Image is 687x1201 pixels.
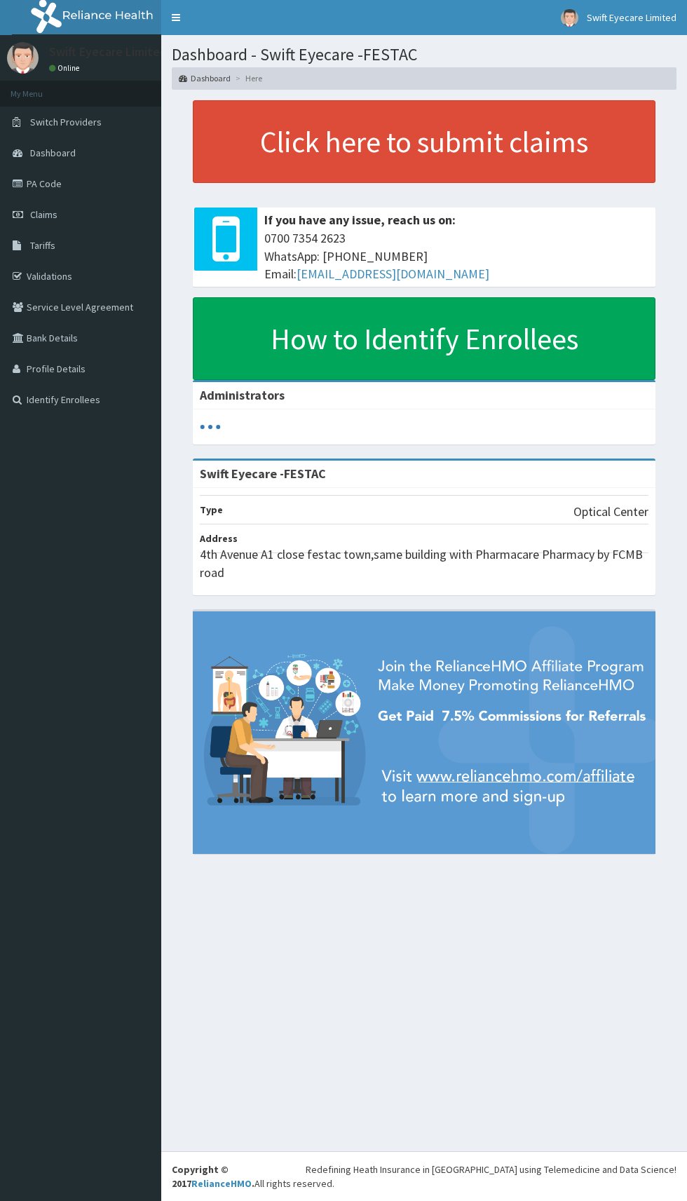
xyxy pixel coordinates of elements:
[30,147,76,159] span: Dashboard
[30,208,57,221] span: Claims
[264,212,456,228] b: If you have any issue, reach us on:
[30,239,55,252] span: Tariffs
[200,532,238,545] b: Address
[49,63,83,73] a: Online
[200,387,285,403] b: Administrators
[193,297,655,380] a: How to Identify Enrollees
[264,229,648,283] span: 0700 7354 2623 WhatsApp: [PHONE_NUMBER] Email:
[306,1162,676,1176] div: Redefining Heath Insurance in [GEOGRAPHIC_DATA] using Telemedicine and Data Science!
[179,72,231,84] a: Dashboard
[232,72,262,84] li: Here
[30,116,102,128] span: Switch Providers
[587,11,676,24] span: Swift Eyecare Limited
[193,611,655,853] img: provider-team-banner.png
[7,42,39,74] img: User Image
[200,503,223,516] b: Type
[191,1177,252,1190] a: RelianceHMO
[200,416,221,437] svg: audio-loading
[200,545,648,581] p: 4th Avenue A1 close festac town,same building with Pharmacare Pharmacy by FCMB road
[573,503,648,521] p: Optical Center
[193,100,655,183] a: Click here to submit claims
[172,46,676,64] h1: Dashboard - Swift Eyecare -FESTAC
[297,266,489,282] a: [EMAIL_ADDRESS][DOMAIN_NAME]
[200,466,326,482] strong: Swift Eyecare -FESTAC
[172,1163,254,1190] strong: Copyright © 2017 .
[161,1151,687,1201] footer: All rights reserved.
[561,9,578,27] img: User Image
[49,46,167,58] p: Swift Eyecare Limited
